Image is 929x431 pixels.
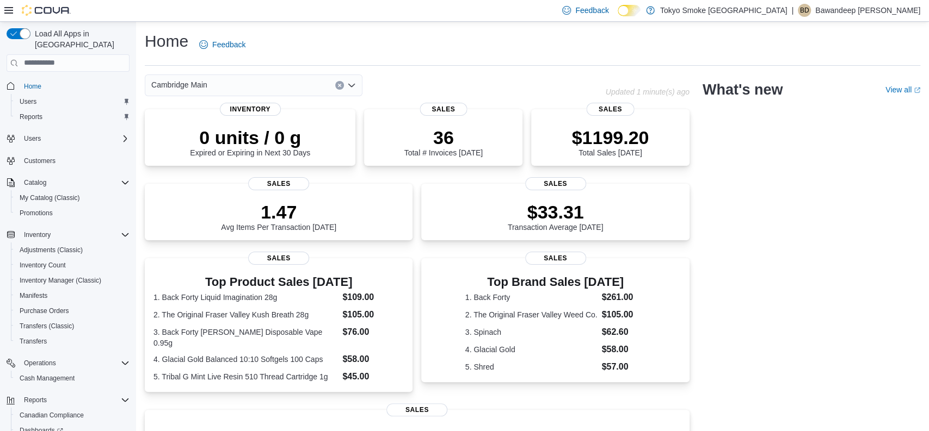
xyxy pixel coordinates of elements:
span: Catalog [24,178,46,187]
span: Feedback [575,5,608,16]
span: Customers [20,154,130,167]
span: Promotions [20,209,53,217]
span: Transfers [20,337,47,346]
span: Canadian Compliance [15,409,130,422]
dd: $105.00 [342,308,404,321]
button: Users [20,132,45,145]
button: Promotions [11,205,134,221]
a: Transfers [15,335,51,348]
dd: $109.00 [342,291,404,304]
span: Sales [248,177,309,190]
button: Customers [2,153,134,168]
a: Inventory Count [15,259,70,272]
a: Canadian Compliance [15,409,88,422]
h3: Top Product Sales [DATE] [153,276,404,289]
h3: Top Brand Sales [DATE] [465,276,646,289]
a: Feedback [195,34,250,55]
button: Transfers [11,334,134,349]
button: Canadian Compliance [11,408,134,423]
button: My Catalog (Classic) [11,190,134,205]
a: Inventory Manager (Classic) [15,274,106,287]
div: Bawandeep Dhesi [798,4,811,17]
dt: 3. Back Forty [PERSON_NAME] Disposable Vape 0.95g [153,327,338,348]
p: Bawandeep [PERSON_NAME] [815,4,920,17]
span: Users [20,97,36,106]
div: Total Sales [DATE] [571,127,649,157]
p: Tokyo Smoke [GEOGRAPHIC_DATA] [660,4,788,17]
span: Inventory [24,230,51,239]
button: Manifests [11,288,134,303]
button: Operations [20,357,60,370]
button: Adjustments (Classic) [11,242,134,258]
span: Sales [525,177,586,190]
span: Sales [420,103,467,116]
a: Adjustments (Classic) [15,243,87,257]
button: Inventory Manager (Classic) [11,273,134,288]
dt: 2. The Original Fraser Valley Weed Co. [465,309,598,320]
span: Sales [248,252,309,265]
span: Reports [15,110,130,123]
button: Operations [2,355,134,371]
p: 36 [404,127,483,148]
span: Cash Management [15,372,130,385]
button: Open list of options [347,81,356,90]
span: My Catalog (Classic) [20,193,80,202]
dd: $76.00 [342,326,404,339]
span: Canadian Compliance [20,411,84,420]
input: Dark Mode [618,5,641,16]
button: Catalog [2,175,134,190]
dd: $57.00 [601,360,645,373]
svg: External link [914,87,920,93]
span: Reports [20,113,42,121]
h2: What's new [703,81,783,98]
span: Inventory Count [15,259,130,272]
span: Dark Mode [618,16,618,17]
button: Catalog [20,176,51,189]
div: Expired or Expiring in Next 30 Days [190,127,310,157]
span: Purchase Orders [20,307,69,315]
div: Avg Items Per Transaction [DATE] [221,201,336,232]
a: Transfers (Classic) [15,320,78,333]
p: 1.47 [221,201,336,223]
span: Promotions [15,207,130,220]
span: Load All Apps in [GEOGRAPHIC_DATA] [30,28,130,50]
dd: $62.60 [601,326,645,339]
p: | [791,4,793,17]
span: Inventory Manager (Classic) [15,274,130,287]
span: Cambridge Main [151,78,207,91]
dt: 3. Spinach [465,327,598,338]
span: Adjustments (Classic) [20,246,83,254]
span: Users [15,95,130,108]
p: 0 units / 0 g [190,127,310,148]
button: Reports [2,392,134,408]
span: Transfers [15,335,130,348]
span: Inventory [220,103,281,116]
span: Sales [587,103,634,116]
span: Manifests [15,289,130,302]
p: $1199.20 [571,127,649,148]
div: Total # Invoices [DATE] [404,127,483,157]
p: Updated 1 minute(s) ago [606,88,690,96]
button: Cash Management [11,371,134,386]
span: My Catalog (Classic) [15,191,130,204]
span: Manifests [20,291,47,300]
dd: $105.00 [601,308,645,321]
span: Transfers (Classic) [20,322,74,330]
button: Reports [20,393,51,407]
dt: 1. Back Forty [465,292,598,303]
span: Operations [24,359,56,367]
span: Adjustments (Classic) [15,243,130,257]
h1: Home [145,30,188,52]
a: Purchase Orders [15,304,73,317]
span: Purchase Orders [15,304,130,317]
dt: 5. Shred [465,361,598,372]
a: My Catalog (Classic) [15,191,84,204]
span: Users [24,134,41,143]
dt: 4. Glacial Gold [465,344,598,355]
button: Reports [11,109,134,124]
span: Catalog [20,176,130,189]
div: Transaction Average [DATE] [508,201,604,232]
a: Users [15,95,41,108]
a: Reports [15,110,47,123]
span: Cash Management [20,374,75,383]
